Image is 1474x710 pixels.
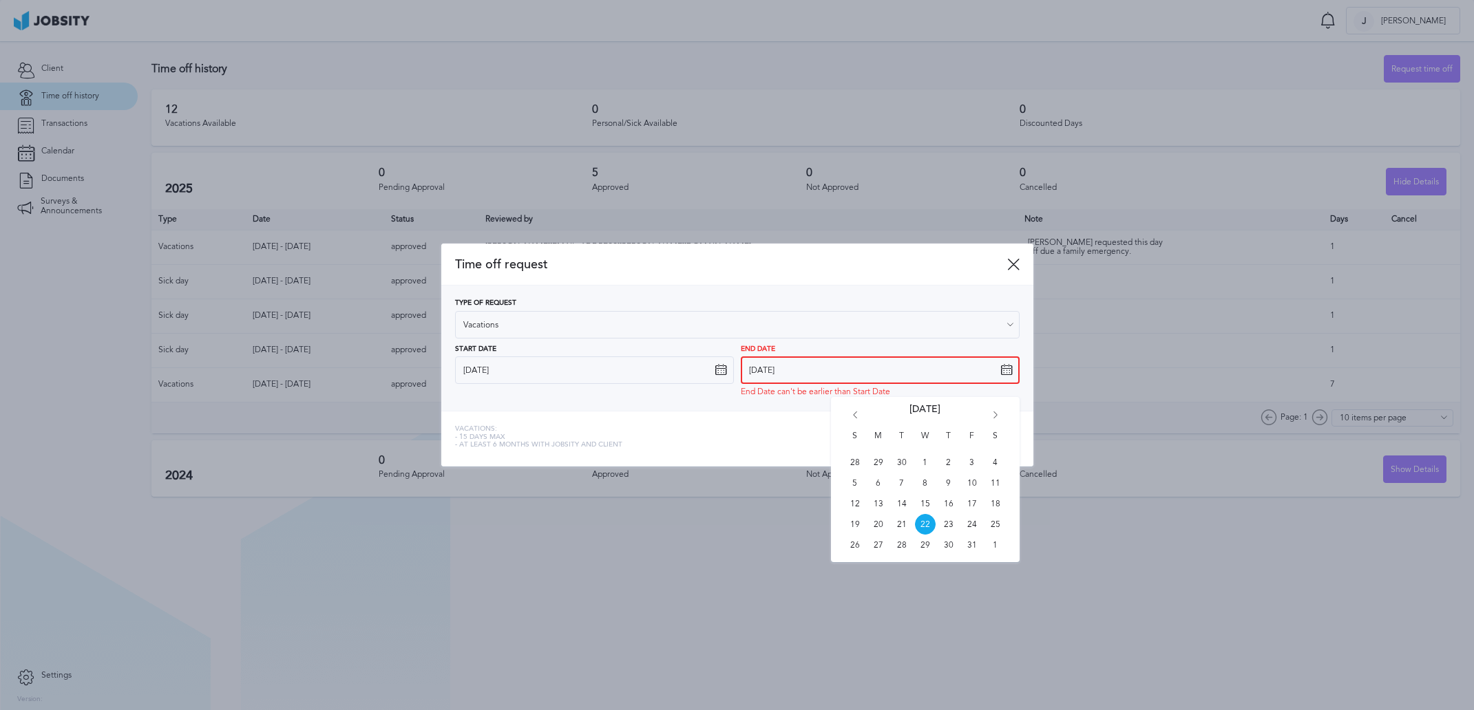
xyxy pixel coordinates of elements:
[868,493,889,514] span: Mon Oct 13 2025
[938,452,959,473] span: Thu Oct 02 2025
[915,452,936,473] span: Wed Oct 01 2025
[845,493,865,514] span: Sun Oct 12 2025
[938,431,959,452] span: T
[985,493,1006,514] span: Sat Oct 18 2025
[915,514,936,535] span: Wed Oct 22 2025
[741,387,890,397] span: End Date can't be earlier than Start Date
[985,452,1006,473] span: Sat Oct 04 2025
[868,431,889,452] span: M
[845,514,865,535] span: Sun Oct 19 2025
[962,452,982,473] span: Fri Oct 03 2025
[985,514,1006,535] span: Sat Oct 25 2025
[962,431,982,452] span: F
[909,404,940,431] span: [DATE]
[938,514,959,535] span: Thu Oct 23 2025
[915,493,936,514] span: Wed Oct 15 2025
[845,431,865,452] span: S
[845,452,865,473] span: Sun Sep 28 2025
[962,514,982,535] span: Fri Oct 24 2025
[849,411,861,424] i: Go back 1 month
[741,345,775,354] span: End Date
[455,299,516,308] span: Type of Request
[455,433,622,442] span: - 15 days max
[962,535,982,555] span: Fri Oct 31 2025
[845,473,865,493] span: Sun Oct 05 2025
[938,493,959,514] span: Thu Oct 16 2025
[989,411,1002,424] i: Go forward 1 month
[868,452,889,473] span: Mon Sep 29 2025
[892,431,912,452] span: T
[915,431,936,452] span: W
[455,345,496,354] span: Start Date
[892,493,912,514] span: Tue Oct 14 2025
[915,535,936,555] span: Wed Oct 29 2025
[915,473,936,493] span: Wed Oct 08 2025
[868,535,889,555] span: Mon Oct 27 2025
[892,535,912,555] span: Tue Oct 28 2025
[868,473,889,493] span: Mon Oct 06 2025
[455,257,1007,272] span: Time off request
[962,473,982,493] span: Fri Oct 10 2025
[892,452,912,473] span: Tue Sep 30 2025
[892,514,912,535] span: Tue Oct 21 2025
[892,473,912,493] span: Tue Oct 07 2025
[985,535,1006,555] span: Sat Nov 01 2025
[985,431,1006,452] span: S
[455,425,622,433] span: Vacations:
[938,535,959,555] span: Thu Oct 30 2025
[938,473,959,493] span: Thu Oct 09 2025
[845,535,865,555] span: Sun Oct 26 2025
[868,514,889,535] span: Mon Oct 20 2025
[455,441,622,449] span: - At least 6 months with jobsity and client
[985,473,1006,493] span: Sat Oct 11 2025
[962,493,982,514] span: Fri Oct 17 2025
